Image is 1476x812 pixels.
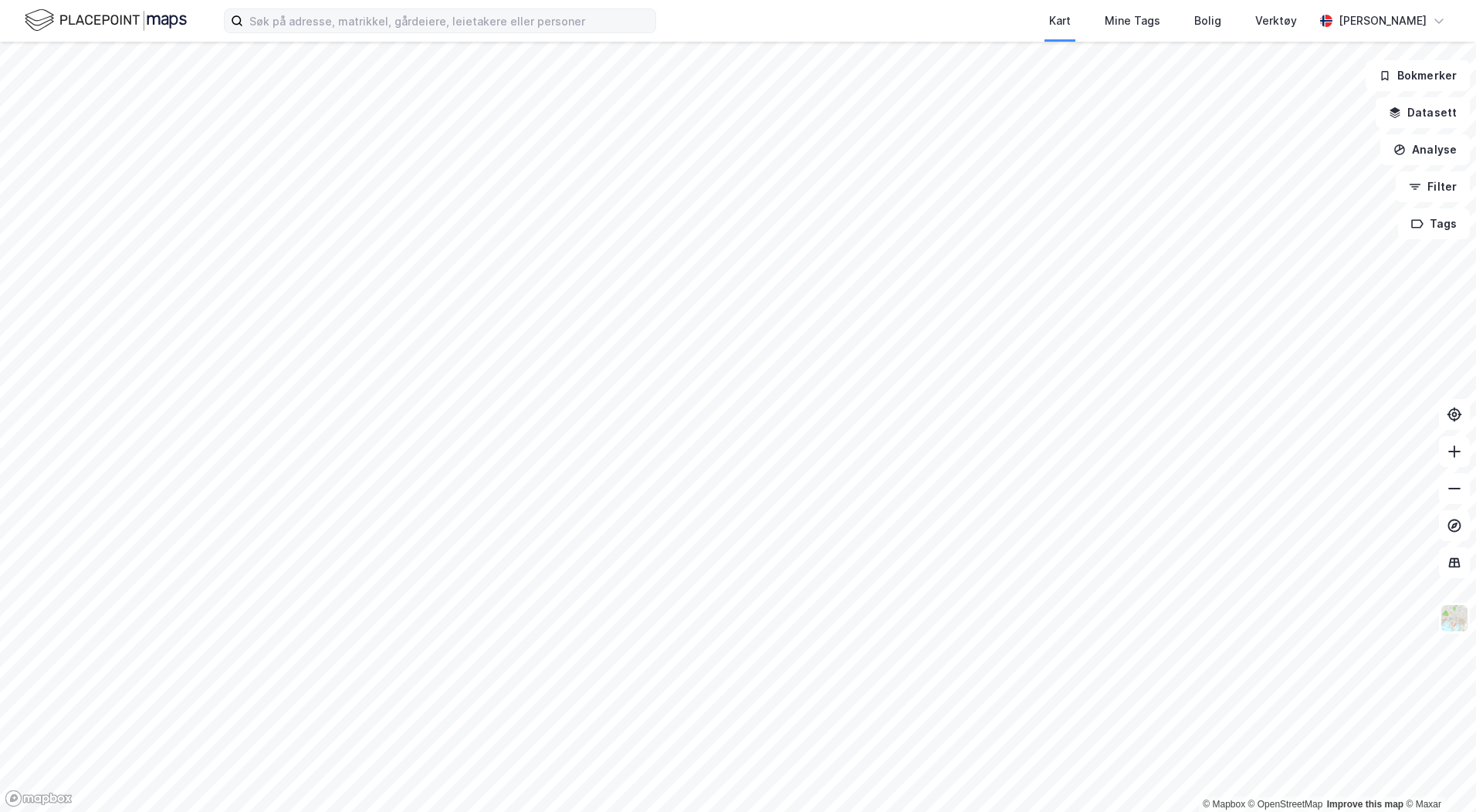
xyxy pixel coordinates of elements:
[1327,799,1403,810] a: Improve this map
[1255,12,1297,30] div: Verktøy
[5,790,73,807] a: Mapbox homepage
[1203,799,1245,810] a: Mapbox
[1380,134,1470,165] button: Analyse
[1105,12,1160,30] div: Mine Tags
[1366,60,1470,91] button: Bokmerker
[1398,208,1470,239] button: Tags
[1049,12,1071,30] div: Kart
[1399,738,1476,812] iframe: Chat Widget
[1440,604,1469,633] img: Z
[1248,799,1323,810] a: OpenStreetMap
[1396,171,1470,202] button: Filter
[1376,97,1470,128] button: Datasett
[243,9,655,32] input: Søk på adresse, matrikkel, gårdeiere, leietakere eller personer
[1194,12,1221,30] div: Bolig
[25,7,187,34] img: logo.f888ab2527a4732fd821a326f86c7f29.svg
[1399,738,1476,812] div: Kontrollprogram for chat
[1339,12,1427,30] div: [PERSON_NAME]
